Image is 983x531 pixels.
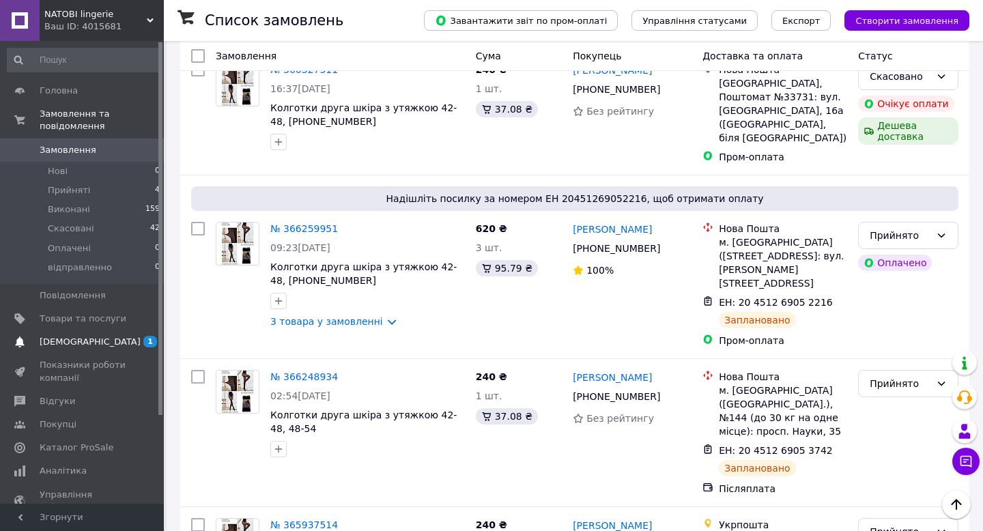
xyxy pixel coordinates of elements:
[155,242,160,255] span: 0
[270,410,457,434] a: Колготки друга шкіра з утяжкою 42-48, 48-54
[150,223,160,235] span: 42
[221,63,255,106] img: Фото товару
[40,359,126,384] span: Показники роботи компанії
[270,519,338,530] a: № 365937514
[870,376,930,391] div: Прийнято
[270,242,330,253] span: 09:23[DATE]
[855,16,958,26] span: Створити замовлення
[858,117,958,145] div: Дешева доставка
[642,16,747,26] span: Управління статусами
[155,184,160,197] span: 4
[221,371,255,413] img: Фото товару
[270,390,330,401] span: 02:54[DATE]
[570,387,663,406] div: [PHONE_NUMBER]
[570,239,663,258] div: [PHONE_NUMBER]
[476,408,538,425] div: 37.08 ₴
[40,442,113,454] span: Каталог ProSale
[719,445,833,456] span: ЕН: 20 4512 6905 3742
[7,48,161,72] input: Пошук
[48,223,94,235] span: Скасовані
[782,16,821,26] span: Експорт
[205,12,343,29] h1: Список замовлень
[40,313,126,325] span: Товари та послуги
[270,261,457,286] a: Колготки друга шкіра з утяжкою 42-48, [PHONE_NUMBER]
[586,413,654,424] span: Без рейтингу
[435,14,607,27] span: Завантажити звіт по пром-оплаті
[270,83,330,94] span: 16:37[DATE]
[702,51,803,61] span: Доставка та оплата
[858,51,893,61] span: Статус
[476,242,502,253] span: 3 шт.
[145,203,160,216] span: 159
[476,260,538,276] div: 95.79 ₴
[216,370,259,414] a: Фото товару
[858,255,932,271] div: Оплачено
[858,96,954,112] div: Очікує оплати
[573,371,652,384] a: [PERSON_NAME]
[270,316,383,327] a: 3 товара у замовленні
[476,390,502,401] span: 1 шт.
[216,63,259,106] a: Фото товару
[586,265,614,276] span: 100%
[48,165,68,177] span: Нові
[40,336,141,348] span: [DEMOGRAPHIC_DATA]
[831,14,969,25] a: Створити замовлення
[719,370,847,384] div: Нова Пошта
[573,223,652,236] a: [PERSON_NAME]
[40,395,75,407] span: Відгуки
[719,334,847,347] div: Пром-оплата
[216,51,276,61] span: Замовлення
[155,261,160,274] span: 0
[870,69,930,84] div: Скасовано
[771,10,831,31] button: Експорт
[44,20,164,33] div: Ваш ID: 4015681
[476,371,507,382] span: 240 ₴
[586,106,654,117] span: Без рейтингу
[719,222,847,235] div: Нова Пошта
[216,222,259,265] a: Фото товару
[40,108,164,132] span: Замовлення та повідомлення
[570,80,663,99] div: [PHONE_NUMBER]
[573,51,621,61] span: Покупець
[476,51,501,61] span: Cума
[476,101,538,117] div: 37.08 ₴
[197,192,953,205] span: Надішліть посилку за номером ЕН 20451269052216, щоб отримати оплату
[476,83,502,94] span: 1 шт.
[40,85,78,97] span: Головна
[221,223,255,265] img: Фото товару
[942,490,971,519] button: Наверх
[40,418,76,431] span: Покупці
[631,10,758,31] button: Управління статусами
[870,228,930,243] div: Прийнято
[719,384,847,438] div: м. [GEOGRAPHIC_DATA] ([GEOGRAPHIC_DATA].), №144 (до 30 кг на одне місце): просп. Науки, 35
[844,10,969,31] button: Створити замовлення
[40,289,106,302] span: Повідомлення
[952,448,980,475] button: Чат з покупцем
[48,242,91,255] span: Оплачені
[270,223,338,234] a: № 366259951
[270,102,457,127] a: Колготки друга шкіра з утяжкою 42-48, [PHONE_NUMBER]
[40,489,126,513] span: Управління сайтом
[44,8,147,20] span: NATOBI lingerie
[719,297,833,308] span: ЕН: 20 4512 6905 2216
[270,371,338,382] a: № 366248934
[719,76,847,145] div: [GEOGRAPHIC_DATA], Поштомат №33731: вул. [GEOGRAPHIC_DATA], 16а ([GEOGRAPHIC_DATA], біля [GEOGRAP...
[143,336,157,347] span: 1
[48,261,112,274] span: відправленно
[476,519,507,530] span: 240 ₴
[719,150,847,164] div: Пром-оплата
[719,482,847,496] div: Післяплата
[424,10,618,31] button: Завантажити звіт по пром-оплаті
[476,223,507,234] span: 620 ₴
[40,144,96,156] span: Замовлення
[719,460,796,476] div: Заплановано
[155,165,160,177] span: 0
[48,184,90,197] span: Прийняті
[48,203,90,216] span: Виконані
[719,312,796,328] div: Заплановано
[719,235,847,290] div: м. [GEOGRAPHIC_DATA] ([STREET_ADDRESS]: вул. [PERSON_NAME][STREET_ADDRESS]
[40,465,87,477] span: Аналітика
